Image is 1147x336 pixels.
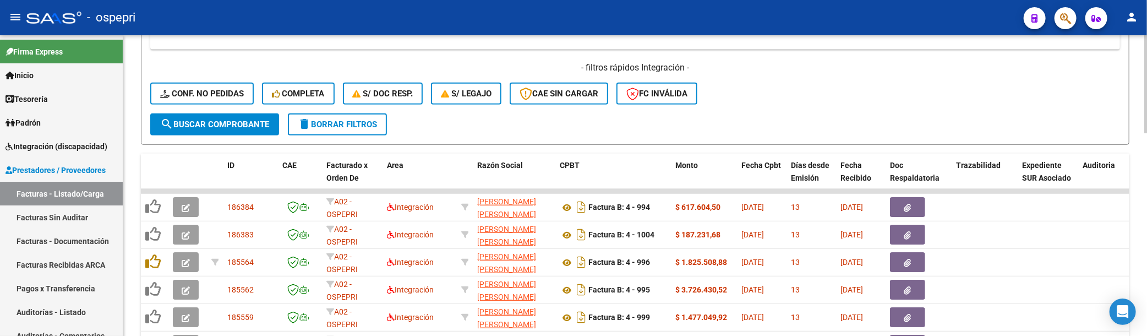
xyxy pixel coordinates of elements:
span: Monto [675,161,698,170]
span: A02 - OSPEPRI [326,307,358,329]
span: Trazabilidad [956,161,1001,170]
strong: $ 187.231,68 [675,230,720,239]
span: 185562 [227,285,254,294]
span: CPBT [560,161,580,170]
datatable-header-cell: ID [223,154,278,202]
span: Padrón [6,117,41,129]
span: [DATE] [840,285,863,294]
span: ID [227,161,234,170]
datatable-header-cell: Area [383,154,457,202]
span: [DATE] [840,258,863,267]
span: A02 - OSPEPRI [326,252,358,274]
datatable-header-cell: CPBT [555,154,671,202]
span: Razón Social [477,161,523,170]
span: 13 [791,313,800,322]
span: Facturado x Orden De [326,161,368,182]
span: 186383 [227,230,254,239]
button: Completa [262,83,335,105]
span: [DATE] [840,313,863,322]
button: S/ legajo [431,83,501,105]
button: Conf. no pedidas [150,83,254,105]
span: Integración [387,285,434,294]
strong: Factura B: 4 - 995 [588,286,650,295]
span: [DATE] [741,258,764,267]
span: [PERSON_NAME] [PERSON_NAME] [477,307,536,329]
datatable-header-cell: Auditoria [1078,154,1130,202]
span: Auditoria [1083,161,1115,170]
datatable-header-cell: Monto [671,154,737,202]
span: A02 - OSPEPRI [326,197,358,219]
strong: $ 1.477.049,92 [675,313,727,322]
mat-icon: menu [9,10,22,24]
mat-icon: delete [298,117,311,131]
datatable-header-cell: Razón Social [473,154,555,202]
span: [PERSON_NAME] [PERSON_NAME] [477,252,536,274]
span: Completa [272,89,325,99]
span: [PERSON_NAME] [PERSON_NAME] [477,225,536,246]
span: [DATE] [741,313,764,322]
i: Descargar documento [574,226,588,243]
datatable-header-cell: Facturado x Orden De [322,154,383,202]
strong: Factura B: 4 - 1004 [588,231,654,240]
span: 185559 [227,313,254,322]
span: CAE SIN CARGAR [520,89,598,99]
span: [DATE] [840,203,863,212]
span: 13 [791,285,800,294]
span: - ospepri [87,6,135,30]
span: 13 [791,203,800,212]
span: Borrar Filtros [298,120,377,129]
i: Descargar documento [574,308,588,326]
span: Integración [387,230,434,239]
div: 23339173389 [477,251,551,274]
strong: $ 617.604,50 [675,203,720,212]
span: Area [387,161,403,170]
div: 23339173389 [477,223,551,246]
span: Prestadores / Proveedores [6,164,106,176]
i: Descargar documento [574,281,588,299]
span: Buscar Comprobante [160,120,269,129]
span: Fecha Recibido [840,161,871,182]
span: 13 [791,258,800,267]
datatable-header-cell: Doc Respaldatoria [886,154,952,202]
span: A02 - OSPEPRI [326,280,358,301]
span: Inicio [6,69,34,82]
span: 185564 [227,258,254,267]
div: 23339173389 [477,196,551,219]
i: Descargar documento [574,198,588,216]
datatable-header-cell: Fecha Recibido [836,154,886,202]
span: Días desde Emisión [791,161,829,182]
div: 23339173389 [477,278,551,301]
span: S/ Doc Resp. [353,89,413,99]
span: Conf. no pedidas [160,89,244,99]
strong: Factura B: 4 - 996 [588,258,650,267]
datatable-header-cell: Expediente SUR Asociado [1018,154,1078,202]
datatable-header-cell: Días desde Emisión [786,154,836,202]
strong: Factura B: 4 - 994 [588,203,650,212]
span: 186384 [227,203,254,212]
span: CAE [282,161,297,170]
span: Fecha Cpbt [741,161,781,170]
span: [DATE] [741,203,764,212]
span: Integración (discapacidad) [6,140,107,153]
span: [PERSON_NAME] [PERSON_NAME] [477,197,536,219]
mat-icon: search [160,117,173,131]
button: Buscar Comprobante [150,113,279,136]
h4: - filtros rápidos Integración - [150,62,1120,74]
span: [DATE] [741,230,764,239]
span: 13 [791,230,800,239]
span: [DATE] [741,285,764,294]
strong: Factura B: 4 - 999 [588,313,650,322]
button: FC Inválida [616,83,697,105]
strong: $ 1.825.508,88 [675,258,727,267]
mat-icon: person [1125,10,1138,24]
button: Borrar Filtros [288,113,387,136]
span: [PERSON_NAME] [PERSON_NAME] [477,280,536,301]
div: Open Intercom Messenger [1110,299,1136,325]
span: A02 - OSPEPRI [326,225,358,246]
span: FC Inválida [626,89,687,99]
div: 23339173389 [477,306,551,329]
datatable-header-cell: Trazabilidad [952,154,1018,202]
span: Integración [387,313,434,322]
button: CAE SIN CARGAR [510,83,608,105]
span: Doc Respaldatoria [890,161,940,182]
